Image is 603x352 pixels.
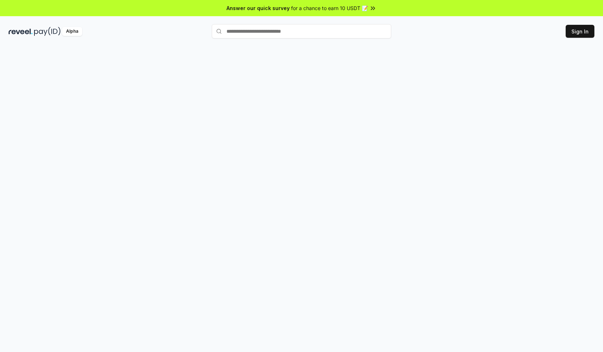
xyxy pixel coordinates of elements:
[226,4,290,12] span: Answer our quick survey
[566,25,594,38] button: Sign In
[62,27,82,36] div: Alpha
[34,27,61,36] img: pay_id
[291,4,368,12] span: for a chance to earn 10 USDT 📝
[9,27,33,36] img: reveel_dark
